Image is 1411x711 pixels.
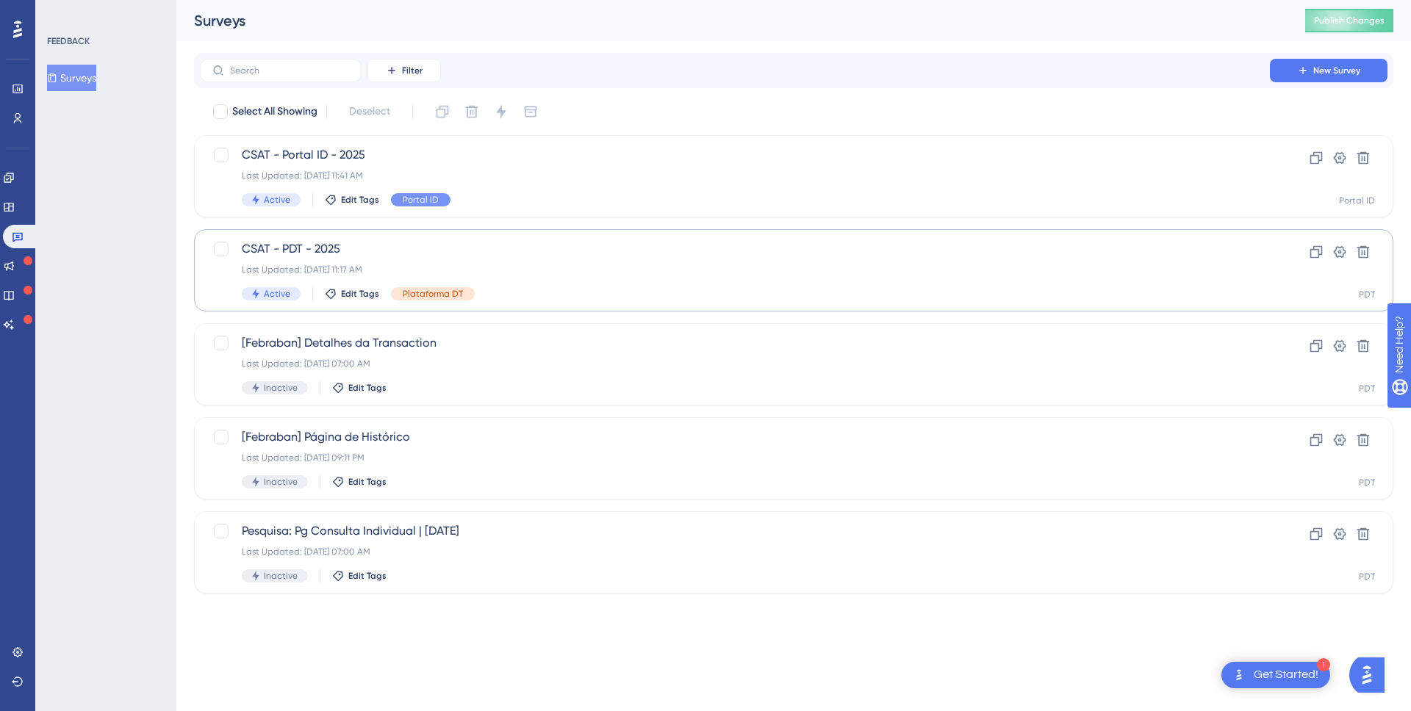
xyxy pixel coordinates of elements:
div: PDT [1359,477,1375,488]
div: Open Get Started! checklist, remaining modules: 1 [1221,662,1330,688]
span: New Survey [1313,65,1360,76]
button: Edit Tags [332,476,387,488]
span: Edit Tags [341,194,379,206]
div: Portal ID [1339,195,1375,206]
button: Filter [367,59,441,82]
span: Active [264,288,290,300]
div: Last Updated: [DATE] 11:17 AM [242,264,1228,275]
button: Edit Tags [325,288,379,300]
span: Need Help? [35,4,92,21]
span: Deselect [349,103,390,120]
input: Search [230,65,349,76]
span: CSAT - PDT - 2025 [242,240,1228,258]
iframe: UserGuiding AI Assistant Launcher [1349,653,1393,697]
span: Edit Tags [348,382,387,394]
div: Surveys [194,10,1268,31]
div: Last Updated: [DATE] 07:00 AM [242,546,1228,557]
span: Select All Showing [232,103,317,120]
div: FEEDBACK [47,35,90,47]
div: PDT [1359,383,1375,394]
span: Active [264,194,290,206]
div: Last Updated: [DATE] 09:11 PM [242,452,1228,463]
div: PDT [1359,571,1375,582]
span: Inactive [264,382,298,394]
img: launcher-image-alternative-text [1230,666,1248,684]
button: Deselect [336,98,403,125]
span: Portal ID [403,194,439,206]
span: Inactive [264,570,298,582]
span: Filter [402,65,423,76]
span: Pesquisa: Pg Consulta Individual | [DATE] [242,522,1228,540]
span: CSAT - Portal ID - 2025 [242,146,1228,164]
div: Last Updated: [DATE] 07:00 AM [242,358,1228,369]
div: Last Updated: [DATE] 11:41 AM [242,170,1228,181]
span: Edit Tags [348,476,387,488]
span: [Febraban] Detalhes da Transaction [242,334,1228,352]
span: Publish Changes [1314,15,1385,26]
span: Edit Tags [341,288,379,300]
span: Edit Tags [348,570,387,582]
button: Edit Tags [332,382,387,394]
button: Surveys [47,65,96,91]
span: [Febraban] Página de Histórico [242,428,1228,446]
div: PDT [1359,289,1375,300]
span: Inactive [264,476,298,488]
button: New Survey [1270,59,1387,82]
button: Edit Tags [325,194,379,206]
button: Edit Tags [332,570,387,582]
div: Get Started! [1254,667,1318,683]
div: 1 [1317,658,1330,671]
span: Plataforma DT [403,288,463,300]
button: Publish Changes [1305,9,1393,32]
